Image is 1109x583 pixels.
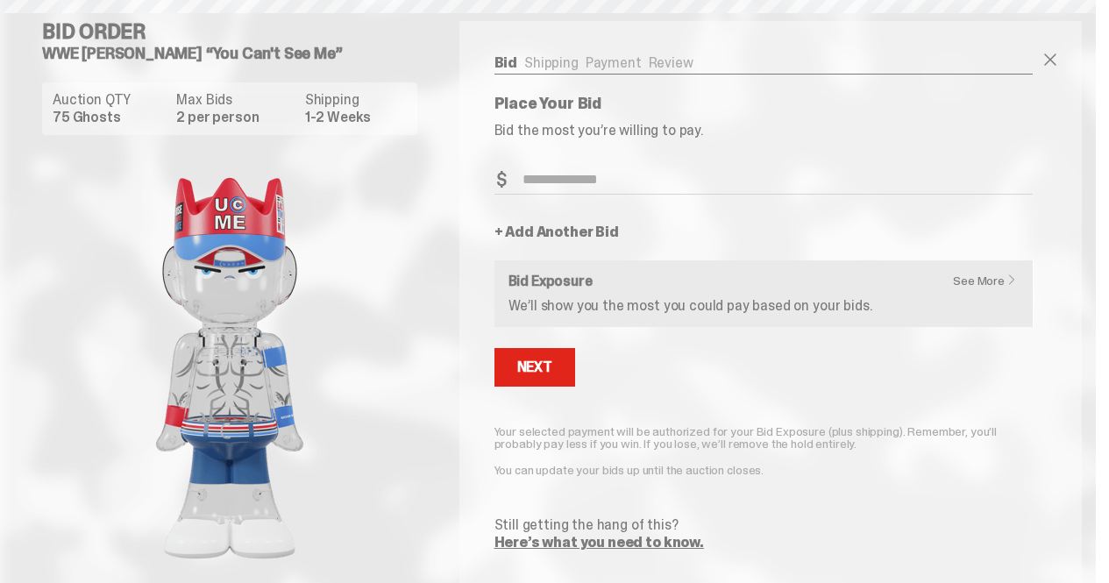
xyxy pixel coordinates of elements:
dd: 2 per person [176,110,294,124]
h5: WWE [PERSON_NAME] “You Can't See Me” [42,46,431,61]
dt: Max Bids [176,93,294,107]
dd: 75 Ghosts [53,110,166,124]
a: + Add Another Bid [494,225,619,239]
p: We’ll show you the most you could pay based on your bids. [508,299,1019,313]
dt: Auction QTY [53,93,166,107]
a: Here’s what you need to know. [494,533,704,551]
a: See More [953,274,1026,287]
a: Bid [494,53,518,72]
dd: 1-2 Weeks [305,110,407,124]
div: Next [517,360,552,374]
p: Place Your Bid [494,96,956,111]
button: Next [494,348,575,387]
p: Bid the most you’re willing to pay. [494,124,1033,138]
dt: Shipping [305,93,407,107]
h4: Bid Order [42,21,431,42]
p: Your selected payment will be authorized for your Bid Exposure (plus shipping). Remember, you’ll ... [494,425,1033,450]
p: You can update your bids up until the auction closes. [494,464,1033,476]
span: $ [496,171,507,188]
p: Still getting the hang of this? [494,518,1033,532]
h6: Bid Exposure [508,274,1019,288]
